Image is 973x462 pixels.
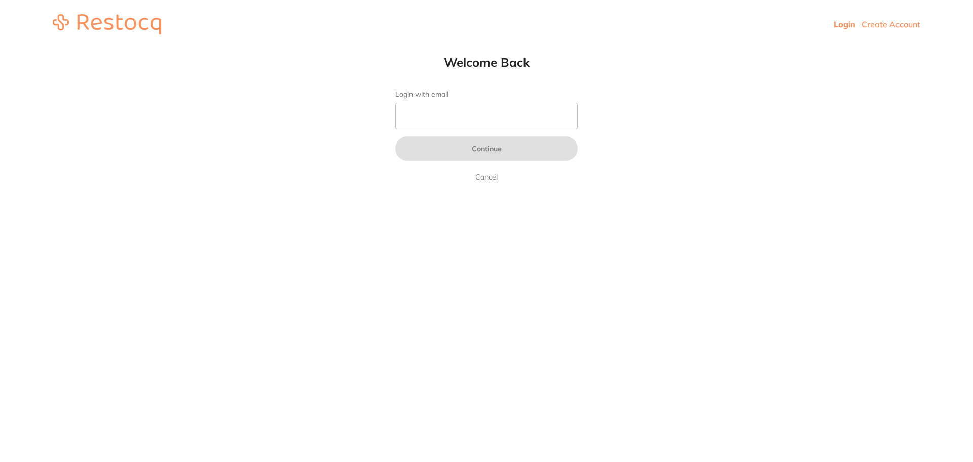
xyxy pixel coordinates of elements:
a: Create Account [862,19,920,29]
a: Cancel [473,171,500,183]
img: restocq_logo.svg [53,14,161,34]
a: Login [834,19,855,29]
h1: Welcome Back [375,55,598,70]
button: Continue [395,136,578,161]
label: Login with email [395,90,578,99]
